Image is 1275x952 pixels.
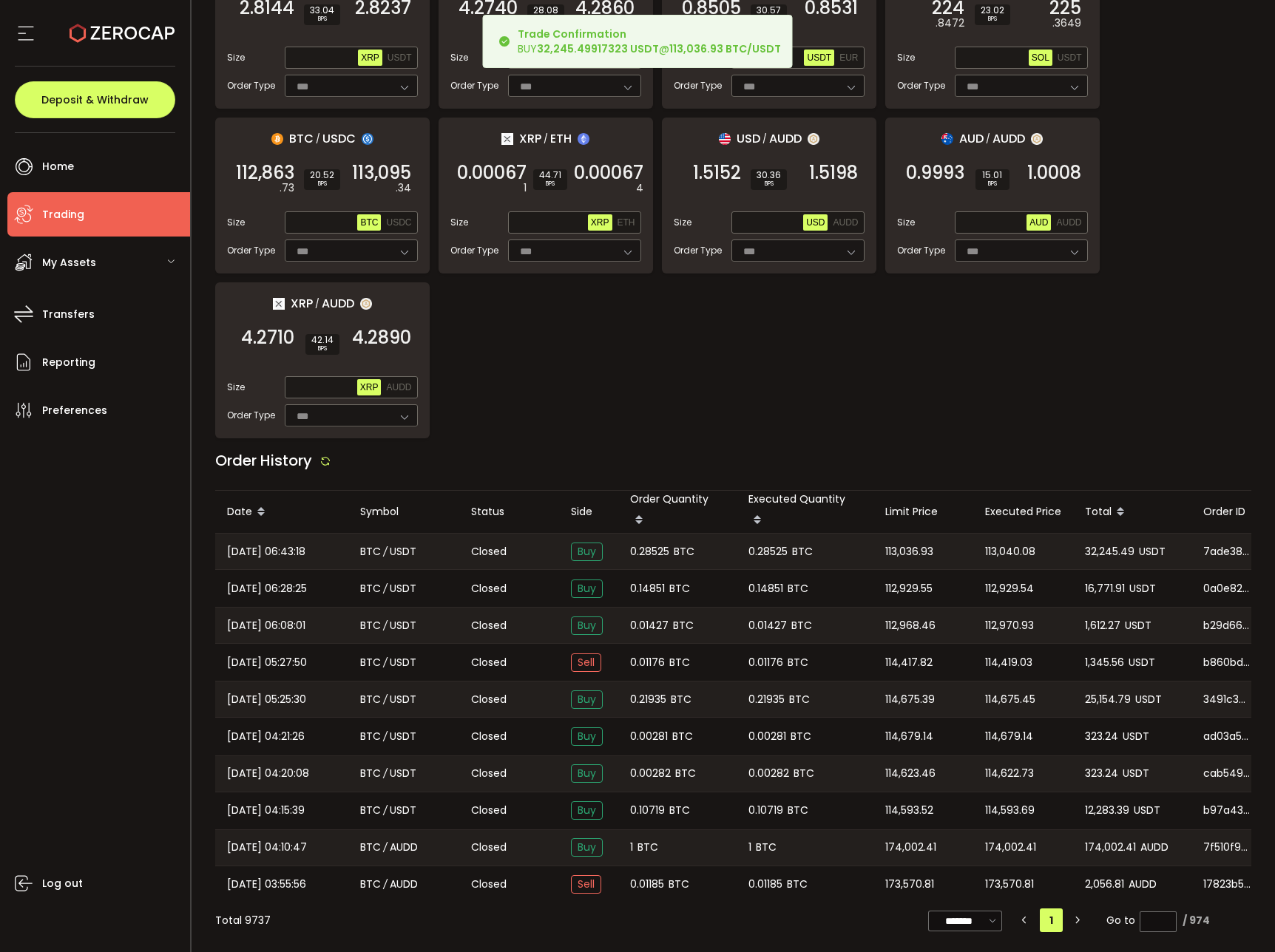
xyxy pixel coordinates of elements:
[794,765,814,782] span: BTC
[311,344,334,353] i: BPS
[1058,52,1082,63] span: USDT
[390,691,416,708] span: USDT
[471,655,507,670] span: Closed
[757,6,781,15] span: 30.57
[675,765,696,782] span: BTC
[630,839,633,856] span: 1
[358,50,382,66] button: XRP
[291,294,313,313] span: XRP
[885,802,933,819] span: 114,593.52
[571,579,603,598] span: Buy
[897,216,915,229] span: Size
[471,766,507,781] span: Closed
[630,617,669,634] span: 0.01427
[936,16,964,31] em: .8472
[985,802,1035,819] span: 114,593.69
[1123,765,1149,782] span: USDT
[360,691,381,708] span: BTC
[591,217,609,228] span: XRP
[322,294,354,313] span: AUDD
[1129,654,1155,671] span: USDT
[362,133,373,145] img: usdc_portfolio.svg
[1203,544,1251,560] span: 7ade3817-d59e-4790-a42d-f231c34b546d
[788,802,808,819] span: BTC
[355,1,411,16] span: 2.8237
[390,580,416,597] span: USDT
[1040,908,1063,932] li: 1
[1125,617,1151,634] span: USDT
[897,79,945,92] span: Order Type
[273,298,285,310] img: xrp_portfolio.png
[805,1,858,16] span: 0.8531
[748,580,783,597] span: 0.14851
[348,503,459,520] div: Symbol
[227,839,307,856] span: [DATE] 04:10:47
[748,802,783,819] span: 0.10719
[985,691,1035,708] span: 114,675.45
[836,50,861,66] button: EUR
[985,765,1034,782] span: 114,622.73
[215,500,348,525] div: Date
[383,654,388,671] em: /
[789,691,810,708] span: BTC
[227,51,245,64] span: Size
[227,876,306,893] span: [DATE] 03:55:56
[227,216,245,229] span: Size
[1073,500,1191,525] div: Total
[787,876,808,893] span: BTC
[1027,214,1051,231] button: AUD
[289,129,314,148] span: BTC
[518,27,781,56] div: BUY @
[748,617,787,634] span: 0.01427
[471,803,507,818] span: Closed
[885,876,934,893] span: 173,570.81
[360,617,381,634] span: BTC
[571,727,603,746] span: Buy
[737,129,760,148] span: USD
[215,913,271,928] div: Total 9737
[227,79,275,92] span: Order Type
[804,50,834,66] button: USDT
[575,1,635,16] span: 4.2860
[360,654,381,671] span: BTC
[808,133,819,145] img: zuPXiwguUFiBOIQyqLOiXsnnNitlx7q4LCwEbLHADjIpTka+Lip0HH8D0VTrd02z+wEAAAAASUVORK5CYII=
[383,691,388,708] em: /
[386,382,411,392] span: AUDD
[42,156,74,177] span: Home
[227,244,275,257] span: Order Type
[1085,839,1136,856] span: 174,002.41
[471,692,507,707] span: Closed
[390,802,416,819] span: USDT
[227,409,275,422] span: Order Type
[897,51,915,64] span: Size
[227,543,305,560] span: [DATE] 06:43:18
[792,543,813,560] span: BTC
[1029,50,1052,66] button: SOL
[669,802,690,819] span: BTC
[985,876,1034,893] span: 173,570.81
[1085,876,1124,893] span: 2,056.81
[1085,802,1129,819] span: 12,283.39
[791,617,812,634] span: BTC
[669,654,690,671] span: BTC
[885,839,936,856] span: 174,002.41
[588,214,612,231] button: XRP
[973,503,1073,520] div: Executed Price
[673,617,694,634] span: BTC
[383,617,388,634] em: /
[390,765,416,782] span: USDT
[571,838,603,857] span: Buy
[241,330,294,345] span: 4.2710
[471,544,507,560] span: Closed
[361,52,379,63] span: XRP
[748,691,785,708] span: 0.21935
[737,491,873,533] div: Executed Quantity
[360,580,381,597] span: BTC
[1139,543,1166,560] span: USDT
[788,580,808,597] span: BTC
[762,132,767,146] em: /
[42,352,95,373] span: Reporting
[390,617,416,634] span: USDT
[669,580,690,597] span: BTC
[1053,214,1084,231] button: AUDD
